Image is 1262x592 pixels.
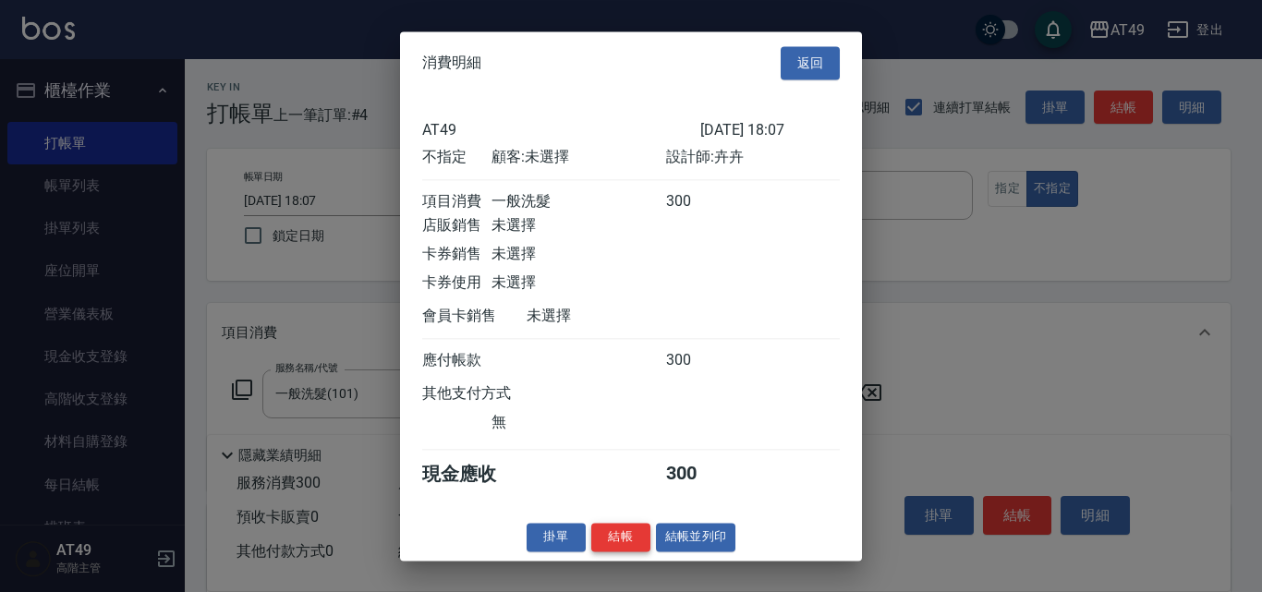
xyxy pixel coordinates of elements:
div: 不指定 [422,148,491,167]
div: 卡券銷售 [422,245,491,264]
span: 消費明細 [422,54,481,72]
div: [DATE] 18:07 [700,121,840,139]
button: 結帳並列印 [656,523,736,551]
div: 現金應收 [422,462,527,487]
div: 未選擇 [491,273,665,293]
div: 無 [491,413,665,432]
div: 未選擇 [527,307,700,326]
div: 一般洗髮 [491,192,665,211]
div: 顧客: 未選擇 [491,148,665,167]
div: 300 [666,351,735,370]
div: 未選擇 [491,216,665,236]
div: 應付帳款 [422,351,491,370]
button: 掛單 [527,523,586,551]
div: 項目消費 [422,192,491,211]
div: 設計師: 卉卉 [666,148,840,167]
div: AT49 [422,121,700,139]
button: 返回 [781,46,840,80]
div: 會員卡銷售 [422,307,527,326]
button: 結帳 [591,523,650,551]
div: 未選擇 [491,245,665,264]
div: 店販銷售 [422,216,491,236]
div: 其他支付方式 [422,384,562,404]
div: 卡券使用 [422,273,491,293]
div: 300 [666,462,735,487]
div: 300 [666,192,735,211]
